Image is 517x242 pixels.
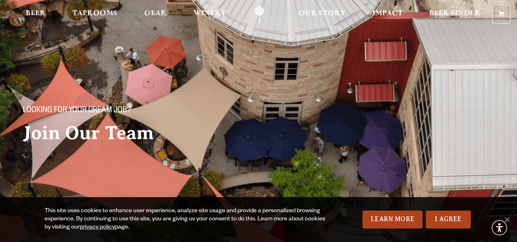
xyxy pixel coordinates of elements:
h2: Join Our Team [23,123,278,143]
a: Gear [139,5,172,24]
div: This site uses cookies to enhance user experience, analyze site usage and provide a personalized ... [45,207,330,232]
a: Impact [367,5,408,24]
a: Beer Finder [424,5,486,24]
span: Gear [144,10,167,17]
span: Looking for your dream job? [23,106,131,116]
a: I Agree [426,211,471,229]
a: Beer [20,5,51,24]
span: Taprooms [72,10,117,17]
span: Our Story [299,10,346,17]
a: Winery [188,5,231,24]
a: privacy policy [80,224,115,231]
span: Impact [372,10,403,17]
span: Beer Finder [429,10,481,17]
a: Taprooms [67,5,123,24]
a: Odell Home [244,5,275,24]
span: Beer [26,10,46,17]
span: Winery [193,10,226,17]
a: Our Story [293,5,351,24]
span: No [503,215,511,224]
a: Learn More [363,211,423,229]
